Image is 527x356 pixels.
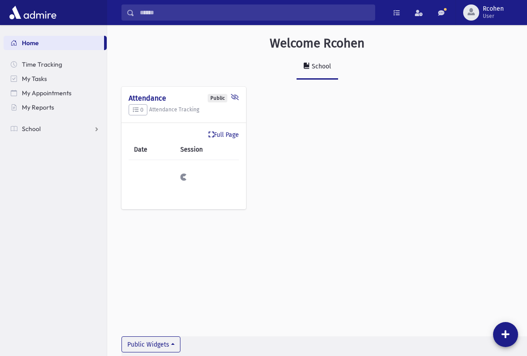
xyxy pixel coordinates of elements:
a: Home [4,36,104,50]
input: Search [134,4,375,21]
span: School [22,125,41,133]
th: Date [129,140,175,160]
span: My Reports [22,103,54,111]
span: My Tasks [22,75,47,83]
span: Home [22,39,39,47]
a: Full Page [209,130,239,140]
span: My Appointments [22,89,71,97]
a: School [297,55,338,80]
span: Rcohen [483,5,504,13]
th: Session [175,140,239,160]
span: User [483,13,504,20]
a: My Appointments [4,86,107,100]
div: Public [208,94,227,102]
button: 0 [129,104,147,116]
div: School [310,63,331,70]
a: My Reports [4,100,107,114]
a: School [4,122,107,136]
span: 0 [133,106,143,113]
button: Public Widgets [121,336,180,352]
a: Time Tracking [4,57,107,72]
h5: Attendance Tracking [129,104,239,116]
h3: Welcome Rcohen [270,36,364,51]
img: AdmirePro [7,4,59,21]
span: Time Tracking [22,60,62,68]
h4: Attendance [129,94,239,102]
a: My Tasks [4,72,107,86]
